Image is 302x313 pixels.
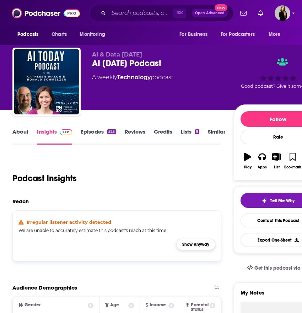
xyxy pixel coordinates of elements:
[269,29,281,39] span: More
[17,29,38,39] span: Podcasts
[18,228,215,233] h5: We are unable to accurately estimate this podcast's reach at this time.
[195,11,225,15] span: Open Advanced
[174,28,216,41] button: open menu
[237,7,249,19] a: Show notifications dropdown
[27,219,111,225] h4: Irregular listener activity detected
[192,9,228,17] button: Open AdvancedNew
[181,128,199,145] a: Lists9
[191,303,209,312] span: Parental Status
[274,165,280,169] div: List
[12,173,77,184] h1: Podcast Insights
[195,129,199,134] div: 9
[52,29,67,39] span: Charts
[25,303,41,307] span: Gender
[60,129,72,135] img: Podchaser Pro
[284,148,301,174] button: Bookmark
[261,198,267,204] img: tell me why sparkle
[12,284,77,291] h2: Audience Demographics
[75,28,114,41] button: open menu
[12,198,29,205] h2: Reach
[12,28,48,41] button: open menu
[92,73,173,82] div: A weekly podcast
[179,29,207,39] span: For Business
[117,74,151,81] a: Technology
[216,28,265,41] button: open menu
[37,128,72,145] a: InsightsPodchaser Pro
[208,128,225,145] a: Similar
[12,128,28,145] a: About
[275,5,290,21] button: Show profile menu
[150,303,166,307] span: Income
[47,28,71,41] a: Charts
[284,165,301,169] div: Bookmark
[241,148,255,174] button: Play
[264,28,290,41] button: open menu
[275,5,290,21] img: User Profile
[154,128,172,145] a: Credits
[92,51,142,58] span: AI & Data [DATE]
[14,49,79,114] img: AI Today Podcast
[255,7,266,19] a: Show notifications dropdown
[221,29,255,39] span: For Podcasters
[269,148,284,174] button: List
[81,128,116,145] a: Episodes523
[176,239,215,250] button: Show Anyway
[275,5,290,21] span: Logged in as editaivancevic
[258,165,267,169] div: Apps
[173,9,186,18] span: ⌘ K
[270,198,295,204] span: Tell Me Why
[255,148,270,174] button: Apps
[215,4,227,11] span: New
[125,128,145,145] a: Reviews
[110,303,119,307] span: Age
[244,165,252,169] div: Play
[89,5,234,21] div: Search podcasts, credits, & more...
[80,29,105,39] span: Monitoring
[109,7,173,19] input: Search podcasts, credits, & more...
[12,6,80,20] img: Podchaser - Follow, Share and Rate Podcasts
[107,129,116,134] div: 523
